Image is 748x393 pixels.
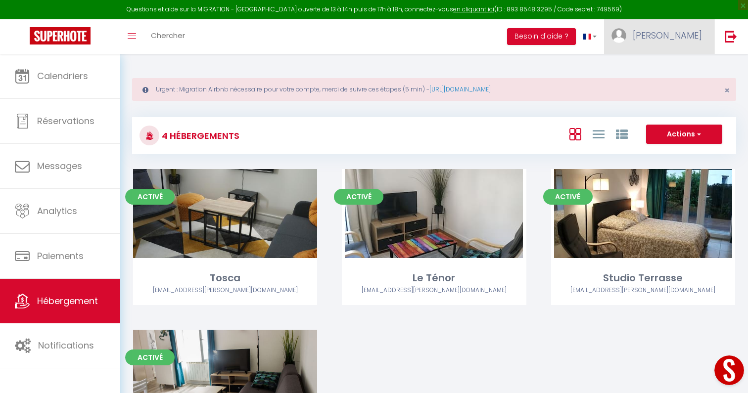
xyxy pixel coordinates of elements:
button: Close [724,86,730,95]
div: Airbnb [133,286,317,295]
span: [PERSON_NAME] [633,29,702,42]
div: Tosca [133,270,317,286]
span: Calendriers [37,70,88,82]
span: × [724,84,730,96]
a: Vue en Liste [593,126,605,142]
a: Editer [404,204,464,223]
span: Hébergement [37,295,98,307]
div: Urgent : Migration Airbnb nécessaire pour votre compte, merci de suivre ces étapes (5 min) - [132,78,736,101]
div: Airbnb [551,286,735,295]
a: Vue par Groupe [616,126,628,142]
a: Editer [195,204,255,223]
span: Activé [125,349,175,365]
span: Activé [125,189,175,205]
span: Messages [37,160,82,172]
a: Vue en Box [569,126,581,142]
iframe: LiveChat chat widget [706,351,748,393]
span: Chercher [151,30,185,41]
a: en cliquant ici [453,5,494,13]
span: Analytics [37,205,77,217]
span: Réservations [37,115,94,127]
a: Editer [195,364,255,384]
button: Actions [646,125,722,144]
span: Paiements [37,250,84,262]
div: Le Ténor [342,270,526,286]
a: Chercher [143,19,192,54]
a: [URL][DOMAIN_NAME] [429,85,491,93]
h3: 4 Hébergements [159,125,239,147]
img: logout [725,30,737,43]
div: Airbnb [342,286,526,295]
a: Editer [613,204,673,223]
span: Activé [334,189,383,205]
a: ... [PERSON_NAME] [604,19,714,54]
img: Super Booking [30,27,91,44]
img: ... [611,28,626,43]
span: Notifications [38,339,94,351]
button: Besoin d'aide ? [507,28,576,45]
span: Activé [543,189,593,205]
div: Studio Terrasse [551,270,735,286]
